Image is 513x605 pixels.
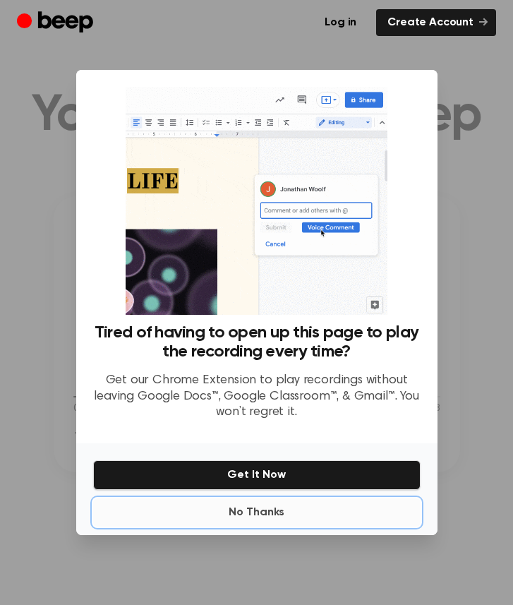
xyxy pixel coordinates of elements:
button: No Thanks [93,498,421,527]
p: Get our Chrome Extension to play recordings without leaving Google Docs™, Google Classroom™, & Gm... [93,373,421,421]
h3: Tired of having to open up this page to play the recording every time? [93,323,421,361]
a: Create Account [376,9,496,36]
button: Get It Now [93,460,421,490]
img: Beep extension in action [126,87,387,315]
a: Beep [17,9,97,37]
a: Log in [313,9,368,36]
